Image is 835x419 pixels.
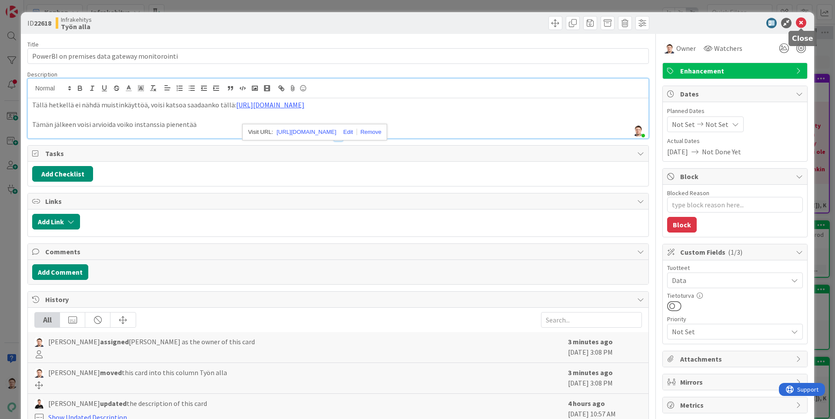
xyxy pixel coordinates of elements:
span: Not Set [705,119,728,130]
b: 3 minutes ago [568,337,613,346]
span: Not Set [672,326,783,338]
b: 4 hours ago [568,399,605,408]
img: JV [34,399,44,409]
span: ID [27,18,51,28]
span: Comments [45,246,633,257]
span: Metrics [680,400,792,410]
img: TG [34,368,44,378]
span: Actual Dates [667,136,803,146]
input: type card name here... [27,48,649,64]
label: Title [27,40,39,48]
span: Tasks [45,148,633,159]
b: 22618 [34,19,51,27]
b: Työn alla [61,23,92,30]
input: Search... [541,312,642,328]
button: Add Checklist [32,166,93,182]
img: kWwg3ioFEd9OAiWkb1MriuCTSdeObmx7.png [632,124,644,136]
span: Not Done Yet [702,146,741,157]
span: Enhancement [680,66,792,76]
span: Attachments [680,354,792,364]
span: Planned Dates [667,106,803,116]
span: History [45,294,633,305]
b: 3 minutes ago [568,368,613,377]
span: Description [27,70,57,78]
span: Custom Fields [680,247,792,257]
span: Support [18,1,40,12]
span: Block [680,171,792,182]
p: Tämän jälkeen voisi arvioida voiko instanssia pienentää [32,120,644,130]
button: Add Comment [32,264,88,280]
span: ( 1/3 ) [728,248,742,256]
div: Tuotteet [667,265,803,271]
a: [URL][DOMAIN_NAME] [277,126,336,138]
img: TG [34,337,44,347]
span: Dates [680,89,792,99]
a: [URL][DOMAIN_NAME] [236,100,304,109]
span: [PERSON_NAME] the description of this card [48,398,207,409]
span: Watchers [714,43,742,53]
b: assigned [100,337,129,346]
span: [PERSON_NAME] this card into this column Työn alla [48,367,227,378]
span: Links [45,196,633,206]
span: Mirrors [680,377,792,387]
div: [DATE] 3:08 PM [568,367,642,389]
span: Infrakehitys [61,16,92,23]
span: Owner [676,43,696,53]
span: Data [672,275,788,286]
h5: Close [792,34,813,43]
label: Blocked Reason [667,189,709,197]
span: [DATE] [667,146,688,157]
span: Not Set [672,119,695,130]
div: All [35,313,60,327]
div: [DATE] 3:08 PM [568,336,642,358]
button: Add Link [32,214,80,229]
b: updated [100,399,127,408]
p: Tällä hetkellä ei nähdä muistinkäyttöä, voisi katsoa saadaanko tällä: [32,100,644,110]
div: Tietoturva [667,293,803,299]
div: Priority [667,316,803,322]
span: [PERSON_NAME] [PERSON_NAME] as the owner of this card [48,336,255,347]
img: TG [664,43,675,53]
button: Block [667,217,697,233]
b: moved [100,368,122,377]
